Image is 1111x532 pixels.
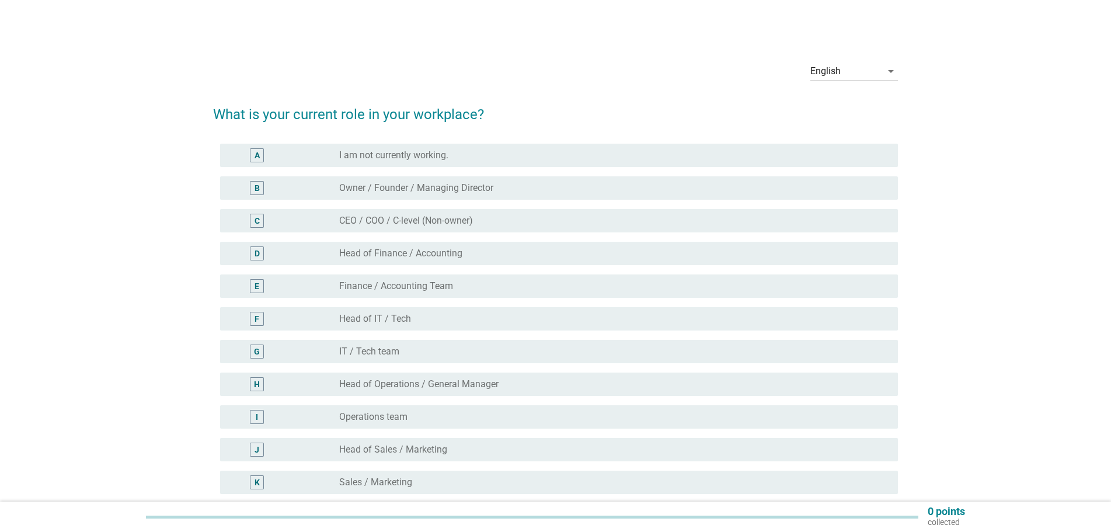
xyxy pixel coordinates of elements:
[928,506,965,517] p: 0 points
[339,378,499,390] label: Head of Operations / General Manager
[255,313,259,325] div: F
[339,182,493,194] label: Owner / Founder / Managing Director
[255,182,260,194] div: B
[339,411,408,423] label: Operations team
[339,346,399,357] label: IT / Tech team
[255,215,260,227] div: C
[213,92,898,125] h2: What is your current role in your workplace?
[810,66,841,77] div: English
[339,280,453,292] label: Finance / Accounting Team
[255,444,259,456] div: J
[255,280,259,293] div: E
[339,444,447,455] label: Head of Sales / Marketing
[254,346,260,358] div: G
[339,248,462,259] label: Head of Finance / Accounting
[339,215,473,227] label: CEO / COO / C-level (Non-owner)
[256,411,258,423] div: I
[339,313,411,325] label: Head of IT / Tech
[255,149,260,162] div: A
[884,64,898,78] i: arrow_drop_down
[339,149,448,161] label: I am not currently working.
[255,248,260,260] div: D
[339,477,412,488] label: Sales / Marketing
[254,378,260,391] div: H
[255,477,260,489] div: K
[928,517,965,527] p: collected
